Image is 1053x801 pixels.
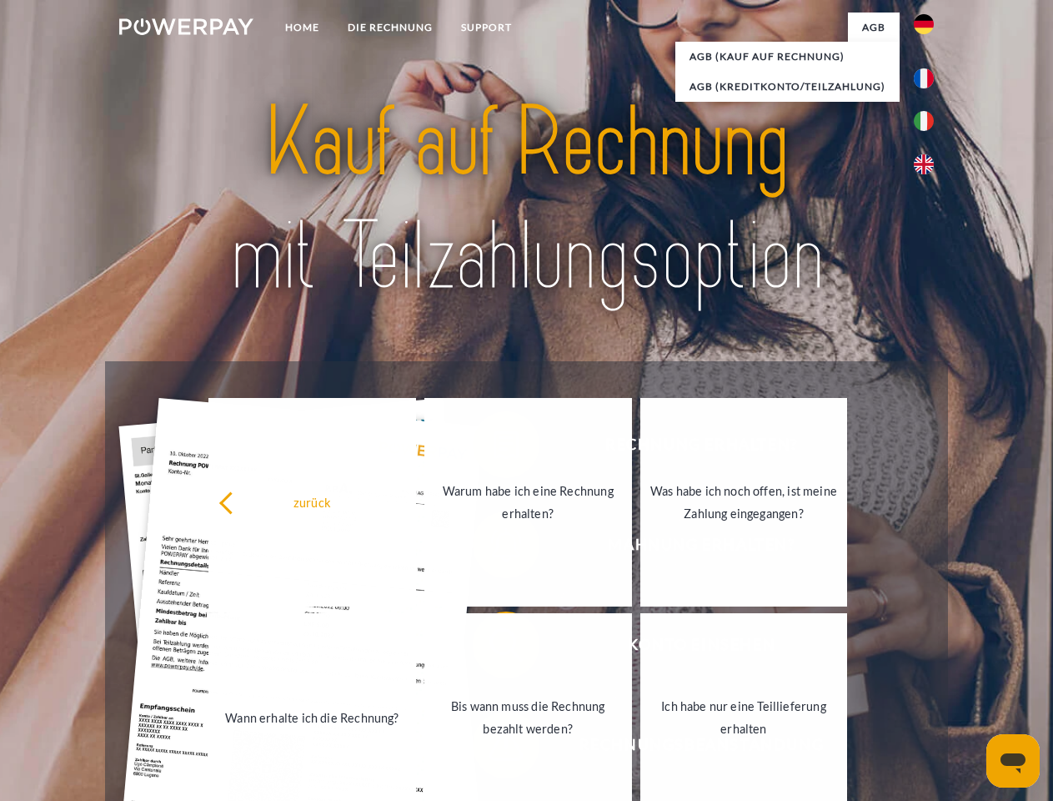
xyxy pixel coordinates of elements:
img: en [914,154,934,174]
div: Wann erhalte ich die Rechnung? [218,706,406,728]
a: Home [271,13,333,43]
a: AGB (Kauf auf Rechnung) [675,42,900,72]
img: it [914,111,934,131]
div: Warum habe ich eine Rechnung erhalten? [434,480,622,525]
a: Was habe ich noch offen, ist meine Zahlung eingegangen? [640,398,848,607]
div: Bis wann muss die Rechnung bezahlt werden? [434,695,622,740]
img: fr [914,68,934,88]
a: DIE RECHNUNG [333,13,447,43]
iframe: Schaltfläche zum Öffnen des Messaging-Fensters [986,734,1040,788]
img: de [914,14,934,34]
div: Was habe ich noch offen, ist meine Zahlung eingegangen? [650,480,838,525]
a: SUPPORT [447,13,526,43]
div: zurück [218,491,406,513]
img: logo-powerpay-white.svg [119,18,253,35]
a: agb [848,13,900,43]
a: AGB (Kreditkonto/Teilzahlung) [675,72,900,102]
div: Ich habe nur eine Teillieferung erhalten [650,695,838,740]
img: title-powerpay_de.svg [159,80,894,320]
